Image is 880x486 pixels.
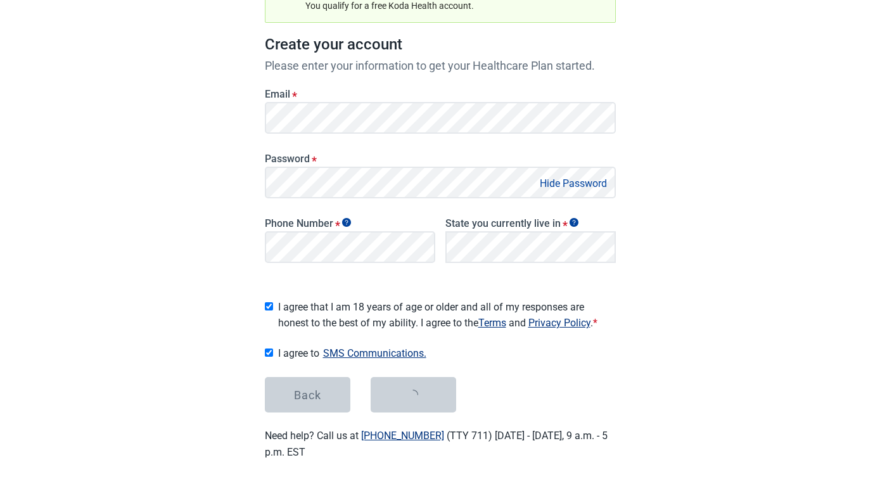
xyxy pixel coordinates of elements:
label: Phone Number [265,217,435,229]
a: Read our Privacy Policy [528,317,590,329]
button: Back [265,377,350,412]
label: Password [265,153,616,165]
button: Show SMS communications details [319,345,430,362]
span: loading [406,388,419,402]
a: Read our Terms of Service [478,317,506,329]
label: State you currently live in [445,217,616,229]
span: Show tooltip [342,218,351,227]
label: Need help? Call us at (TTY 711) [DATE] - [DATE], 9 a.m. - 5 p.m. EST [265,430,608,457]
p: Please enter your information to get your Healthcare Plan started. [265,57,616,74]
div: Back [294,388,321,401]
label: Email [265,88,616,100]
a: [PHONE_NUMBER] [361,430,444,442]
span: I agree to [278,345,616,362]
span: Show tooltip [570,218,578,227]
button: Hide Password [536,175,611,192]
h1: Create your account [265,33,616,57]
span: I agree that I am 18 years of age or older and all of my responses are honest to the best of my a... [278,299,616,331]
